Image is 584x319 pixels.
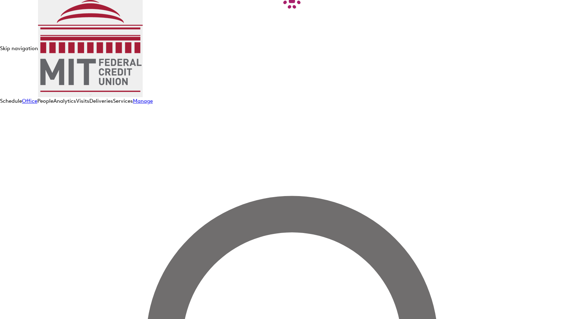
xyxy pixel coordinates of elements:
[37,98,53,104] a: People
[22,98,37,104] a: Office
[133,98,153,104] a: Manage
[89,98,113,104] a: Deliveries
[113,98,133,104] a: Services
[76,98,89,104] a: Visits
[53,98,76,104] a: Analytics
